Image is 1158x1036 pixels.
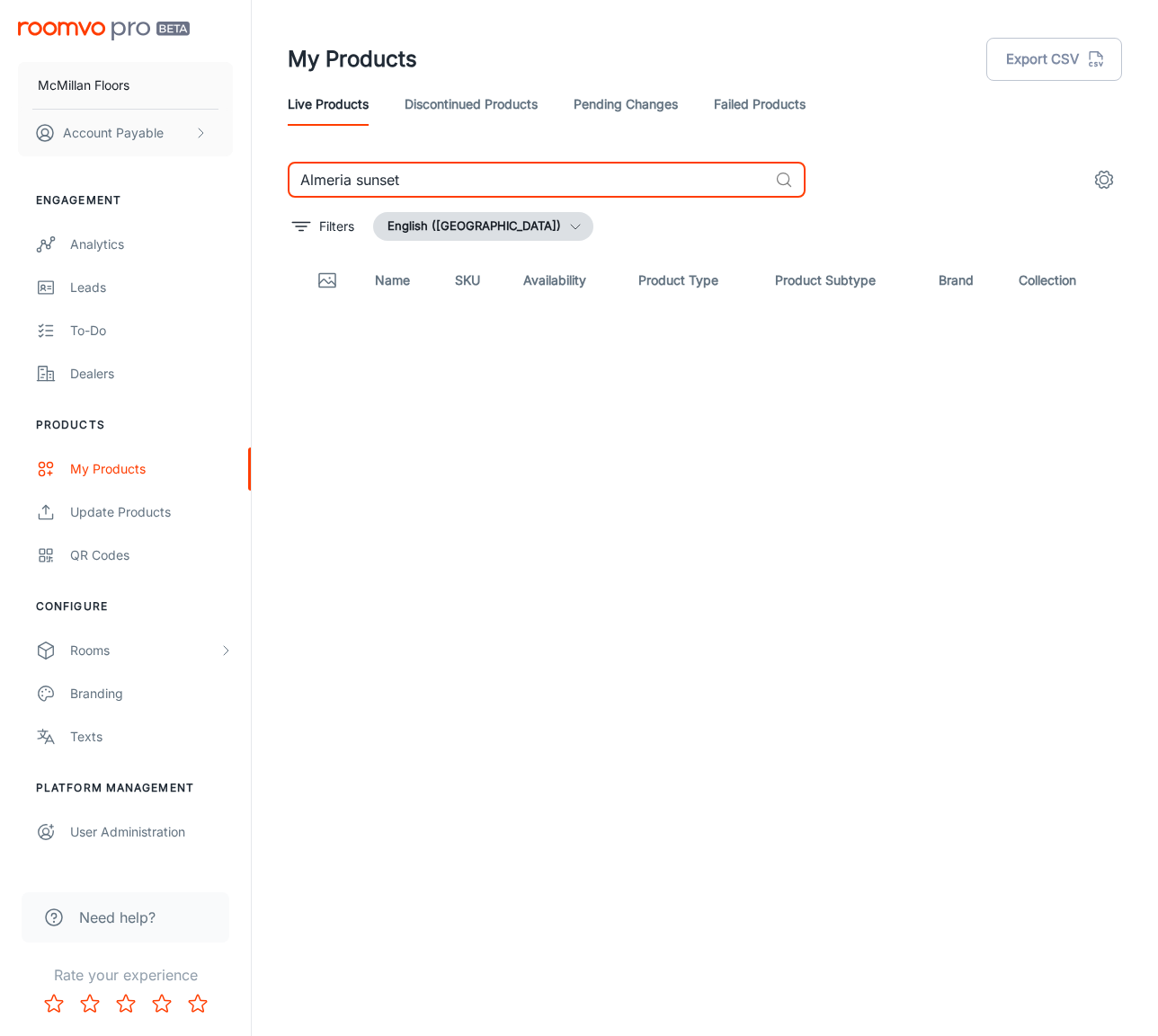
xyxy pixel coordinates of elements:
[70,459,233,479] div: My Products
[18,62,233,109] button: McMillan Floors
[70,278,233,297] div: Leads
[288,83,369,126] a: Live Products
[79,907,156,928] span: Need help?
[288,162,768,198] input: Search
[405,83,538,126] a: Discontinued Products
[70,364,233,384] div: Dealers
[70,641,218,660] div: Rooms
[624,255,761,305] th: Product Type
[18,22,190,40] img: Roomvo PRO Beta
[70,684,233,704] div: Branding
[373,212,593,241] button: English ([GEOGRAPHIC_DATA])
[63,123,164,143] p: Account Payable
[144,986,180,1022] button: Rate 4 star
[316,270,338,291] svg: Thumbnail
[180,986,216,1022] button: Rate 5 star
[1086,162,1122,198] button: settings
[288,212,359,241] button: filter
[70,727,233,747] div: Texts
[288,43,417,75] h1: My Products
[714,83,806,126] a: Failed Products
[18,110,233,156] button: Account Payable
[319,217,354,236] p: Filters
[761,255,923,305] th: Product Subtype
[108,986,144,1022] button: Rate 3 star
[38,75,129,95] p: McMillan Floors
[70,321,233,341] div: To-do
[509,255,624,305] th: Availability
[70,545,233,565] div: QR Codes
[72,986,108,1022] button: Rate 2 star
[986,38,1122,81] button: Export CSV
[70,235,233,254] div: Analytics
[924,255,1004,305] th: Brand
[70,502,233,522] div: Update Products
[574,83,678,126] a: Pending Changes
[36,986,72,1022] button: Rate 1 star
[14,964,236,986] p: Rate your experience
[70,822,233,842] div: User Administration
[441,255,509,305] th: SKU
[361,255,441,305] th: Name
[1004,255,1122,305] th: Collection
